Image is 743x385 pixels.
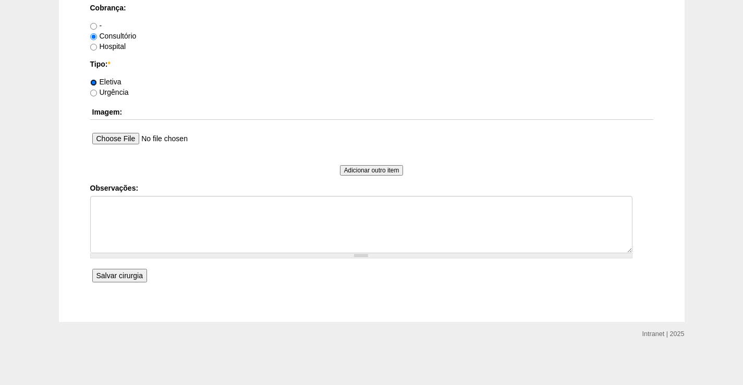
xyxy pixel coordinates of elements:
label: Tipo: [90,59,653,69]
input: Eletiva [90,79,97,86]
th: Imagem: [90,105,653,120]
label: Eletiva [90,78,121,86]
label: Consultório [90,32,137,40]
input: Salvar cirurgia [92,269,147,282]
input: Urgência [90,90,97,96]
span: Este campo é obrigatório. [107,60,110,68]
input: Adicionar outro item [340,165,404,176]
input: Consultório [90,33,97,40]
label: - [90,21,102,30]
input: - [90,23,97,30]
label: Urgência [90,88,129,96]
label: Observações: [90,183,653,193]
label: Hospital [90,42,126,51]
label: Cobrança: [90,3,653,13]
div: Intranet | 2025 [642,329,685,339]
input: Hospital [90,44,97,51]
